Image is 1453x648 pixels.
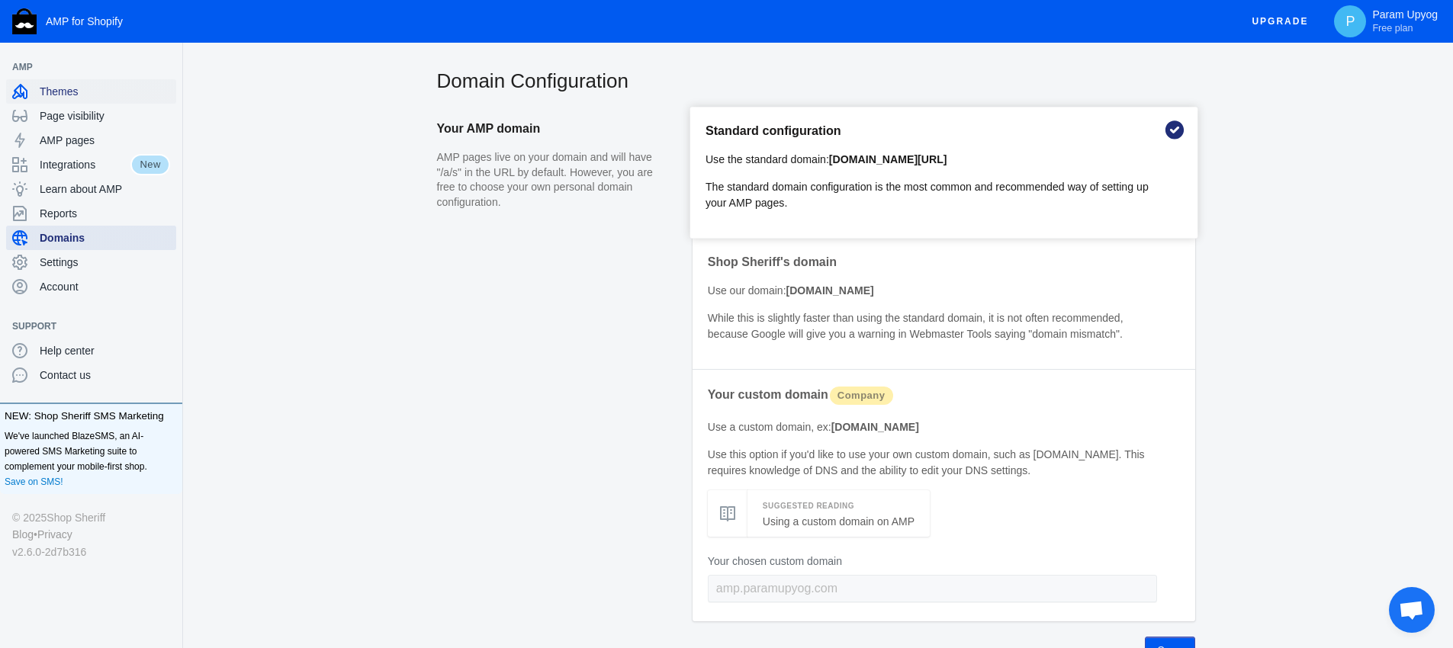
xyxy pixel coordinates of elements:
[6,201,176,226] a: Reports
[6,177,176,201] a: Learn about AMP
[6,363,176,387] a: Contact us
[40,206,170,221] span: Reports
[6,79,176,104] a: Themes
[47,509,105,526] a: Shop Sheriff
[40,279,170,294] span: Account
[708,254,1157,270] h5: Shop Sheriff's domain
[763,515,915,528] a: Using a custom domain on AMP
[6,152,176,177] a: IntegrationsNew
[831,421,919,433] b: [DOMAIN_NAME]
[708,310,1157,342] p: While this is slightly faster than using the standard domain, it is not often recommended, becaus...
[706,152,1159,168] p: Use the standard domain:
[1372,22,1413,34] span: Free plan
[828,385,895,406] span: Company
[708,419,1157,435] p: Use a custom domain, ex:
[40,255,170,270] span: Settings
[12,509,170,526] div: © 2025
[12,544,170,560] div: v2.6.0-2d7b316
[5,474,63,489] a: Save on SMS!
[40,133,170,148] span: AMP pages
[40,367,170,383] span: Contact us
[12,59,155,75] span: AMP
[437,67,1200,95] h2: Domain Configuration
[40,230,170,245] span: Domains
[708,283,1157,299] p: Use our domain:
[706,179,1159,211] p: The standard domain configuration is the most common and recommended way of setting up your AMP p...
[6,104,176,128] a: Page visibility
[786,284,874,297] b: [DOMAIN_NAME]
[1342,14,1358,29] span: P
[12,8,37,34] img: Shop Sheriff Logo
[437,150,673,210] p: AMP pages live on your domain and will have "/a/s" in the URL by default. However, you are free t...
[6,274,176,299] a: Account
[6,128,176,152] a: AMP pages
[6,250,176,274] a: Settings
[829,153,947,165] b: [DOMAIN_NAME][URL]
[12,319,155,334] span: Support
[12,526,34,543] a: Blog
[1252,8,1308,35] span: Upgrade
[1239,8,1320,36] button: Upgrade
[1372,8,1438,34] p: Param Upyog
[40,108,170,124] span: Page visibility
[40,181,170,197] span: Learn about AMP
[155,64,179,70] button: Add a sales channel
[708,447,1157,479] p: Use this option if you'd like to use your own custom domain, such as [DOMAIN_NAME]. This requires...
[40,157,130,172] span: Integrations
[763,498,915,514] h5: Suggested Reading
[706,122,1159,138] h5: Standard configuration
[46,15,123,27] span: AMP for Shopify
[1389,587,1435,633] div: Open chat
[130,154,170,175] span: New
[40,84,170,99] span: Themes
[37,526,72,543] a: Privacy
[708,552,1157,571] label: Your chosen custom domain
[6,226,176,250] a: Domains
[708,388,828,401] span: Your custom domain
[155,323,179,329] button: Add a sales channel
[40,343,170,358] span: Help center
[12,526,170,543] div: •
[708,575,1157,602] input: amp.paramupyog.com
[437,107,673,150] h2: Your AMP domain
